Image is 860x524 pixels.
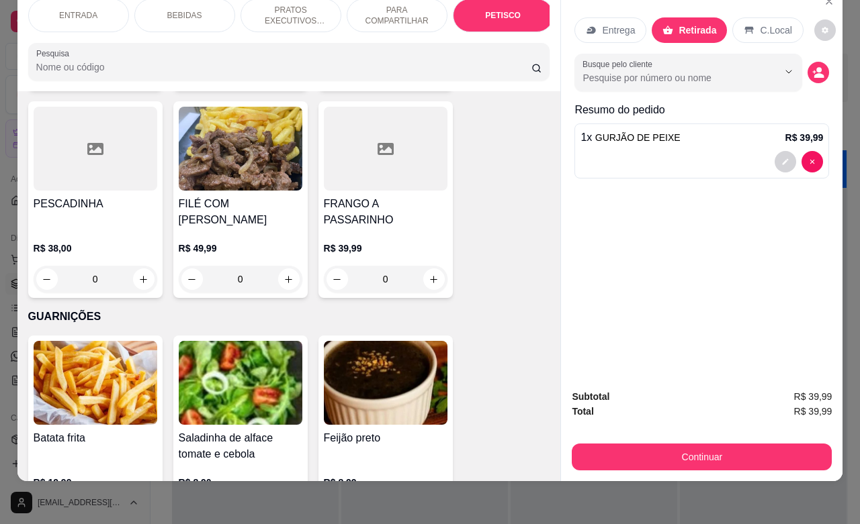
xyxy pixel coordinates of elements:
[572,443,832,470] button: Continuar
[181,268,203,290] button: decrease-product-quantity
[778,61,800,83] button: Show suggestions
[595,132,681,143] span: GURJÃO DE PEIXE
[324,196,447,228] h4: FRANGO A PASSARINHO
[602,23,635,37] p: Entrega
[179,242,302,255] p: R$ 49,99
[34,476,157,489] p: R$ 19,99
[808,62,829,83] button: decrease-product-quantity
[34,430,157,446] h4: Batata frita
[814,19,836,41] button: decrease-product-quantity
[358,5,436,26] p: PARA COMPARTILHAR
[133,268,155,290] button: increase-product-quantity
[34,196,157,212] h4: PESCADINHA
[324,430,447,446] h4: Feijão preto
[794,389,832,404] span: R$ 39,99
[36,268,58,290] button: decrease-product-quantity
[34,341,157,425] img: product-image
[324,341,447,425] img: product-image
[36,48,74,59] label: Pesquisa
[802,151,823,172] button: decrease-product-quantity
[28,309,550,325] p: GUARNIÇÕES
[760,23,791,37] p: C.Local
[179,430,302,462] h4: Saladinha de alface tomate e cebola
[167,10,202,21] p: BEBIDAS
[278,268,300,290] button: increase-product-quantity
[36,60,531,74] input: Pesquisa
[574,102,829,118] p: Resumo do pedido
[794,404,832,419] span: R$ 39,99
[34,242,157,255] p: R$ 38,00
[252,5,330,26] p: PRATOS EXECUTIVOS (INDIVIDUAIS)
[583,58,657,70] label: Busque pelo cliente
[485,10,521,21] p: PETISCO
[580,129,680,146] p: 1 x
[324,476,447,489] p: R$ 8,99
[583,71,757,85] input: Busque pelo cliente
[572,406,593,417] strong: Total
[572,391,609,402] strong: Subtotal
[327,268,348,290] button: decrease-product-quantity
[785,131,824,144] p: R$ 39,99
[775,151,796,172] button: decrease-product-quantity
[324,242,447,255] p: R$ 39,99
[179,107,302,191] img: product-image
[179,341,302,425] img: product-image
[423,268,445,290] button: increase-product-quantity
[179,476,302,489] p: R$ 8,90
[179,196,302,228] h4: FILÉ COM [PERSON_NAME]
[59,10,97,21] p: ENTRADA
[679,23,716,37] p: Retirada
